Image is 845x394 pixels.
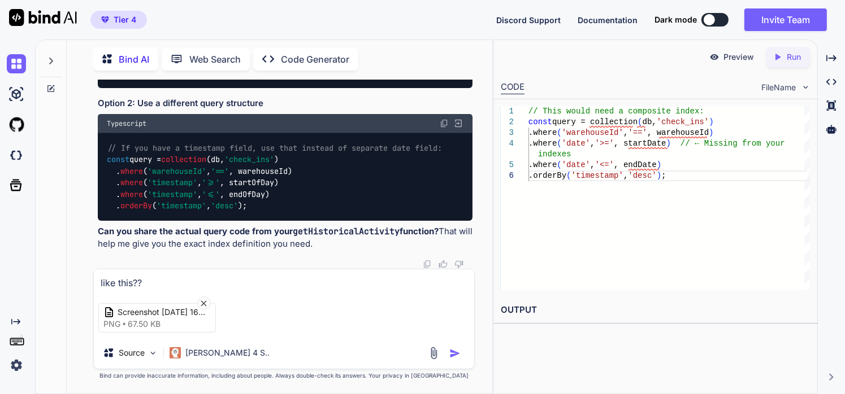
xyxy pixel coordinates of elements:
span: '==' [211,166,229,176]
span: 'desc' [629,171,657,180]
span: Dark mode [655,14,697,25]
span: .where [528,128,557,137]
img: githubLight [7,115,26,134]
span: // ← Missing from your [681,139,785,148]
span: const [107,155,129,165]
span: ) [709,128,714,137]
p: [PERSON_NAME] 4 S.. [185,347,270,358]
span: ; [662,171,666,180]
span: Screenshot [DATE] 165833 [118,307,208,318]
span: collection [161,155,206,165]
code: getHistoricalActivity [293,226,400,237]
span: ) [666,139,671,148]
span: 'warehouseId' [148,166,206,176]
span: Documentation [578,15,638,25]
span: db, [643,117,657,126]
span: , [591,139,595,148]
span: indexes [538,150,571,159]
h3: Option 2: Use a different query structure [98,97,473,110]
div: 1 [501,106,514,117]
div: 4 [501,138,514,149]
img: darkCloudIdeIcon [7,146,26,165]
span: Tier 4 [114,14,136,25]
span: ( [557,160,562,169]
span: Discord Support [496,15,561,25]
span: query = collection [552,117,638,126]
h2: OUTPUT [494,297,817,323]
button: Discord Support [496,14,561,26]
span: 'timestamp' [148,178,197,188]
span: 'date' [562,139,590,148]
img: Claude 4 Sonnet [170,347,181,358]
span: ( [638,117,643,126]
code: query = (db, ) . ( , , warehouseId) . ( , , startOfDay) . ( , , endOfDay) . ( , ); [107,142,442,212]
span: where [120,178,143,188]
span: 'date' [562,160,590,169]
img: copy [440,119,449,128]
span: .where [528,139,557,148]
span: 'check_ins' [657,117,709,126]
span: 'timestamp' [157,200,206,211]
span: 'warehouseId' [562,128,623,137]
img: Bind AI [9,9,77,26]
span: , [623,128,628,137]
p: Web Search [189,52,241,66]
span: ) [657,171,661,180]
span: , [623,171,628,180]
span: png [103,318,120,330]
p: Code Generator [281,52,349,66]
span: .orderBy [528,171,566,180]
div: 3 [501,128,514,138]
img: settings [7,356,26,375]
span: '>=' [595,139,614,148]
strong: Can you share the actual query code from your function? [98,226,439,237]
span: orderBy [120,200,152,211]
button: premiumTier 4 [90,11,147,29]
span: ) [657,160,661,169]
span: 'desc' [211,200,238,211]
img: preview [709,52,720,62]
button: Invite Team [744,8,827,31]
p: That will help me give you the exact index definition you need. [98,225,473,251]
span: 'timestamp' [571,171,623,180]
span: '<=' [202,189,220,199]
div: 6 [501,170,514,181]
div: CODE [501,81,525,94]
div: 2 [501,117,514,128]
span: 67.50 KB [128,318,161,330]
img: Open in Browser [453,119,463,129]
span: '>=' [202,178,220,188]
p: Bind can provide inaccurate information, including about people. Always double-check its answers.... [93,371,475,380]
p: Run [787,51,801,63]
span: , startDate [614,139,666,148]
span: ) [709,117,714,126]
img: ai-studio [7,85,26,104]
span: ( [557,139,562,148]
img: like [439,260,448,269]
div: 5 [501,160,514,170]
span: 'timestamp' [148,189,197,199]
p: Source [119,347,145,358]
img: dislike [454,260,463,269]
span: '<=' [595,160,614,169]
img: Pick Models [148,348,158,358]
button: Documentation [578,14,638,26]
span: FileName [762,82,796,93]
img: chat [7,54,26,73]
img: chevron down [801,82,811,92]
img: attachment [427,347,440,360]
span: , [591,160,595,169]
span: '==' [629,128,648,137]
span: , endDate [614,160,657,169]
textarea: like this?? [94,269,475,290]
span: Typescript [107,119,146,128]
img: premium [101,16,109,23]
p: Bind AI [119,52,149,66]
span: where [120,189,143,199]
span: , warehouseId [648,128,709,137]
span: 'check_ins' [224,155,274,165]
span: where [120,166,143,176]
span: ( [557,128,562,137]
span: .where [528,160,557,169]
img: icon [449,348,461,359]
